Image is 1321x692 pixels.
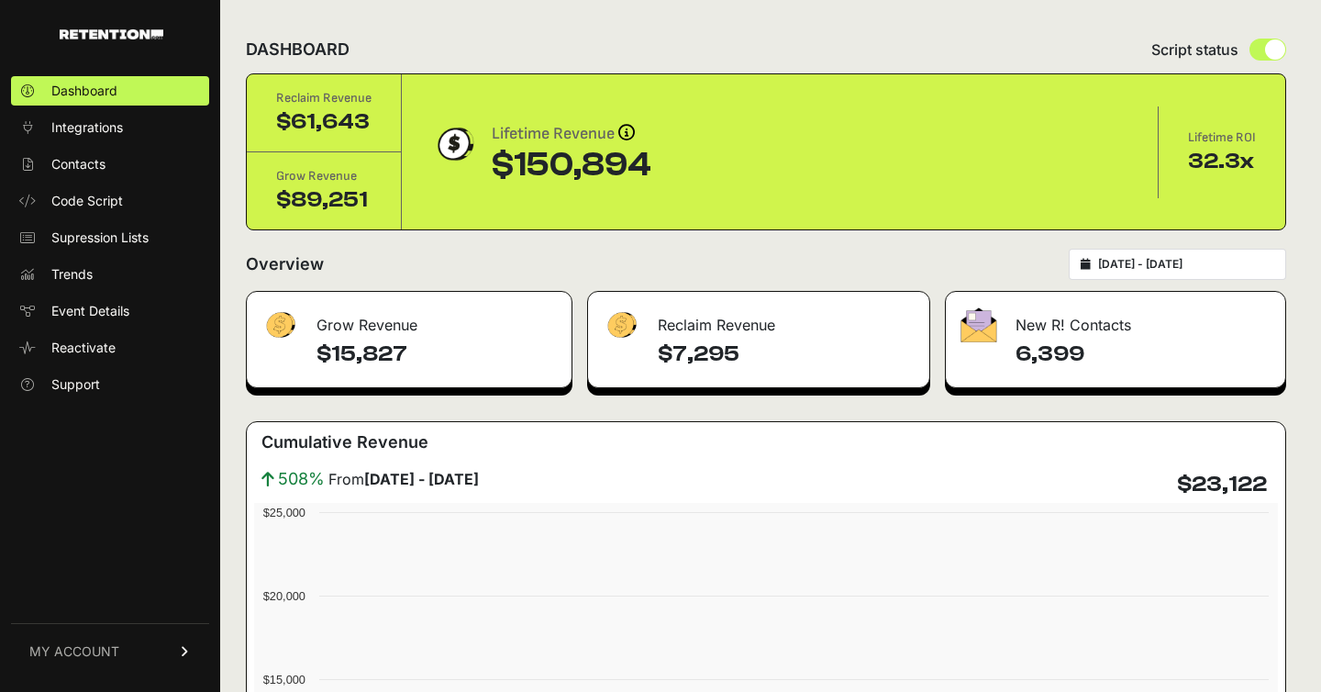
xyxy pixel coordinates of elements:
[276,89,372,107] div: Reclaim Revenue
[11,150,209,179] a: Contacts
[29,642,119,661] span: MY ACCOUNT
[247,292,572,347] div: Grow Revenue
[51,192,123,210] span: Code Script
[11,296,209,326] a: Event Details
[263,589,305,603] text: $20,000
[51,229,149,247] span: Supression Lists
[51,375,100,394] span: Support
[588,292,929,347] div: Reclaim Revenue
[263,506,305,519] text: $25,000
[261,430,428,455] h3: Cumulative Revenue
[246,251,324,277] h2: Overview
[11,370,209,399] a: Support
[278,466,325,492] span: 508%
[1016,340,1271,369] h4: 6,399
[1151,39,1238,61] span: Script status
[51,118,123,137] span: Integrations
[364,470,479,488] strong: [DATE] - [DATE]
[11,623,209,679] a: MY ACCOUNT
[960,307,997,342] img: fa-envelope-19ae18322b30453b285274b1b8af3d052b27d846a4fbe8435d1a52b978f639a2.png
[1177,470,1267,499] h4: $23,122
[1188,147,1256,176] div: 32.3x
[51,155,105,173] span: Contacts
[51,265,93,284] span: Trends
[60,29,163,39] img: Retention.com
[328,468,479,490] span: From
[11,260,209,289] a: Trends
[263,673,305,686] text: $15,000
[276,185,372,215] div: $89,251
[11,333,209,363] a: Reactivate
[492,147,651,184] div: $150,894
[316,340,557,369] h4: $15,827
[11,223,209,252] a: Supression Lists
[51,302,129,320] span: Event Details
[1188,128,1256,147] div: Lifetime ROI
[492,121,651,147] div: Lifetime Revenue
[11,186,209,216] a: Code Script
[261,307,298,343] img: fa-dollar-13500eef13a19c4ab2b9ed9ad552e47b0d9fc28b02b83b90ba0e00f96d6372e9.png
[431,121,477,167] img: dollar-coin-05c43ed7efb7bc0c12610022525b4bbbb207c7efeef5aecc26f025e68dcafac9.png
[276,107,372,137] div: $61,643
[51,82,117,100] span: Dashboard
[658,340,915,369] h4: $7,295
[276,167,372,185] div: Grow Revenue
[11,76,209,106] a: Dashboard
[603,307,639,343] img: fa-dollar-13500eef13a19c4ab2b9ed9ad552e47b0d9fc28b02b83b90ba0e00f96d6372e9.png
[51,339,116,357] span: Reactivate
[11,113,209,142] a: Integrations
[246,37,350,62] h2: DASHBOARD
[946,292,1285,347] div: New R! Contacts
